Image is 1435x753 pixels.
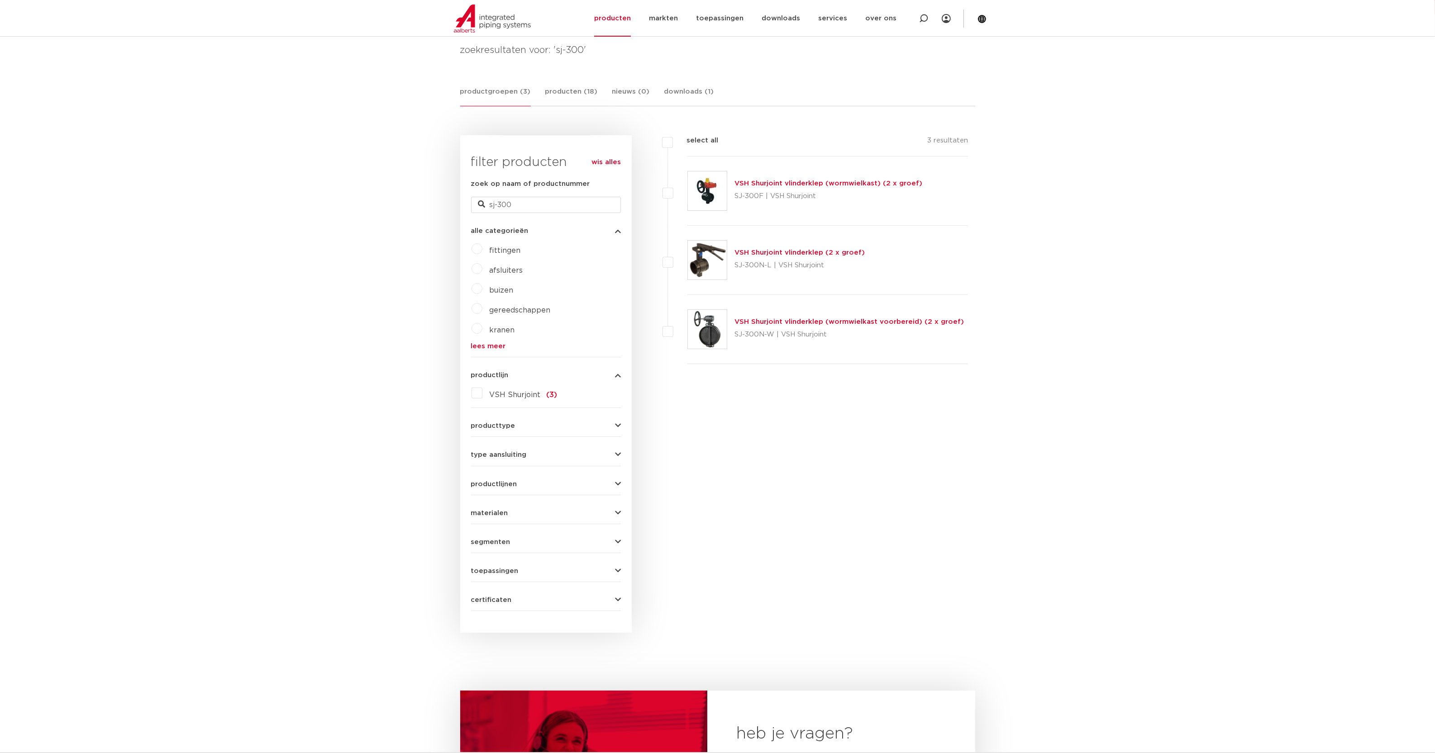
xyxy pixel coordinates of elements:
a: productgroepen (3) [460,86,531,106]
label: zoek op naam of productnummer [471,179,590,189]
span: certificaten [471,597,512,603]
span: VSH Shurjoint [490,391,541,398]
a: buizen [490,287,514,294]
a: nieuws (0) [612,86,650,106]
span: materialen [471,510,508,516]
button: materialen [471,510,621,516]
button: productlijn [471,372,621,379]
button: type aansluiting [471,451,621,458]
p: SJ-300N-L | VSH Shurjoint [734,258,865,273]
a: wis alles [591,157,621,168]
img: Thumbnail for VSH Shurjoint vlinderklep (wormwielkast voorbereid) (2 x groef) [688,310,727,349]
img: Thumbnail for VSH Shurjoint vlinderklep (wormwielkast) (2 x groef) [688,171,727,210]
span: productlijnen [471,481,517,488]
h4: zoekresultaten voor: 'sj-300' [460,43,975,57]
a: VSH Shurjoint vlinderklep (wormwielkast voorbereid) (2 x groef) [734,318,964,325]
span: alle categorieën [471,227,529,234]
a: VSH Shurjoint vlinderklep (2 x groef) [734,249,865,256]
button: productlijnen [471,481,621,488]
h2: heb je vragen? [736,723,946,745]
input: zoeken [471,197,621,213]
button: toepassingen [471,568,621,574]
span: segmenten [471,539,510,545]
h3: filter producten [471,153,621,171]
a: afsluiters [490,267,523,274]
a: gereedschappen [490,307,551,314]
span: productlijn [471,372,509,379]
a: producten (18) [545,86,598,106]
img: Thumbnail for VSH Shurjoint vlinderklep (2 x groef) [688,241,727,279]
button: certificaten [471,597,621,603]
span: type aansluiting [471,451,527,458]
span: (3) [547,391,558,398]
a: fittingen [490,247,521,254]
label: select all [673,135,718,146]
a: kranen [490,327,515,334]
button: alle categorieën [471,227,621,234]
a: lees meer [471,343,621,350]
a: downloads (1) [664,86,714,106]
button: segmenten [471,539,621,545]
button: producttype [471,422,621,429]
p: SJ-300N-W | VSH Shurjoint [734,327,964,342]
a: VSH Shurjoint vlinderklep (wormwielkast) (2 x groef) [734,180,922,187]
span: toepassingen [471,568,519,574]
p: 3 resultaten [927,135,968,149]
span: producttype [471,422,515,429]
p: SJ-300F | VSH Shurjoint [734,189,922,204]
